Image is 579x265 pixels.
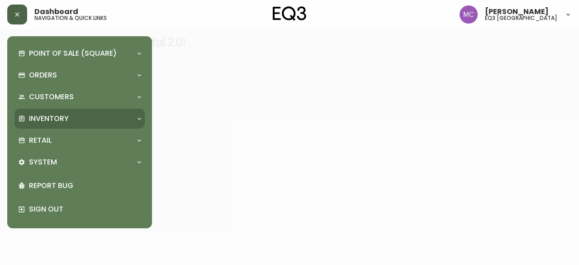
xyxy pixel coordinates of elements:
p: Customers [29,92,74,102]
p: Retail [29,135,52,145]
div: System [14,152,145,172]
p: Inventory [29,114,69,124]
p: Report Bug [29,181,141,191]
p: Point of Sale (Square) [29,48,117,58]
p: Orders [29,70,57,80]
div: Inventory [14,109,145,129]
span: [PERSON_NAME] [485,8,549,15]
div: Retail [14,130,145,150]
p: System [29,157,57,167]
img: logo [273,6,306,21]
div: Customers [14,87,145,107]
div: Orders [14,65,145,85]
span: Dashboard [34,8,78,15]
div: Sign Out [14,198,145,221]
div: Report Bug [14,174,145,198]
img: 6dbdb61c5655a9a555815750a11666cc [460,5,478,24]
h5: navigation & quick links [34,15,107,21]
h5: eq3 [GEOGRAPHIC_DATA] [485,15,557,21]
p: Sign Out [29,204,141,214]
div: Point of Sale (Square) [14,43,145,63]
